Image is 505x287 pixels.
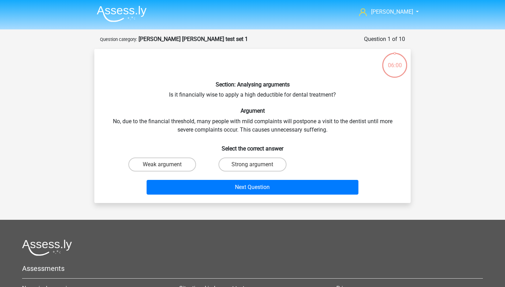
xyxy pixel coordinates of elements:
h6: Select the correct answer [106,140,399,152]
h5: Assessments [22,264,483,273]
h6: Argument [106,107,399,114]
div: Question 1 of 10 [364,35,405,43]
a: [PERSON_NAME] [356,8,414,16]
div: Is it financially wise to apply a high deductible for dental treatment? No, due to the financial ... [97,55,408,197]
label: Weak argument [128,157,196,171]
div: 06:00 [382,52,408,70]
img: Assessly [97,6,147,22]
label: Strong argument [218,157,286,171]
h6: Section: Analysing arguments [106,81,399,88]
button: Next Question [147,180,359,195]
img: Assessly logo [22,239,72,256]
span: [PERSON_NAME] [371,8,413,15]
strong: [PERSON_NAME] [PERSON_NAME] test set 1 [139,36,248,42]
small: Question category: [100,37,137,42]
